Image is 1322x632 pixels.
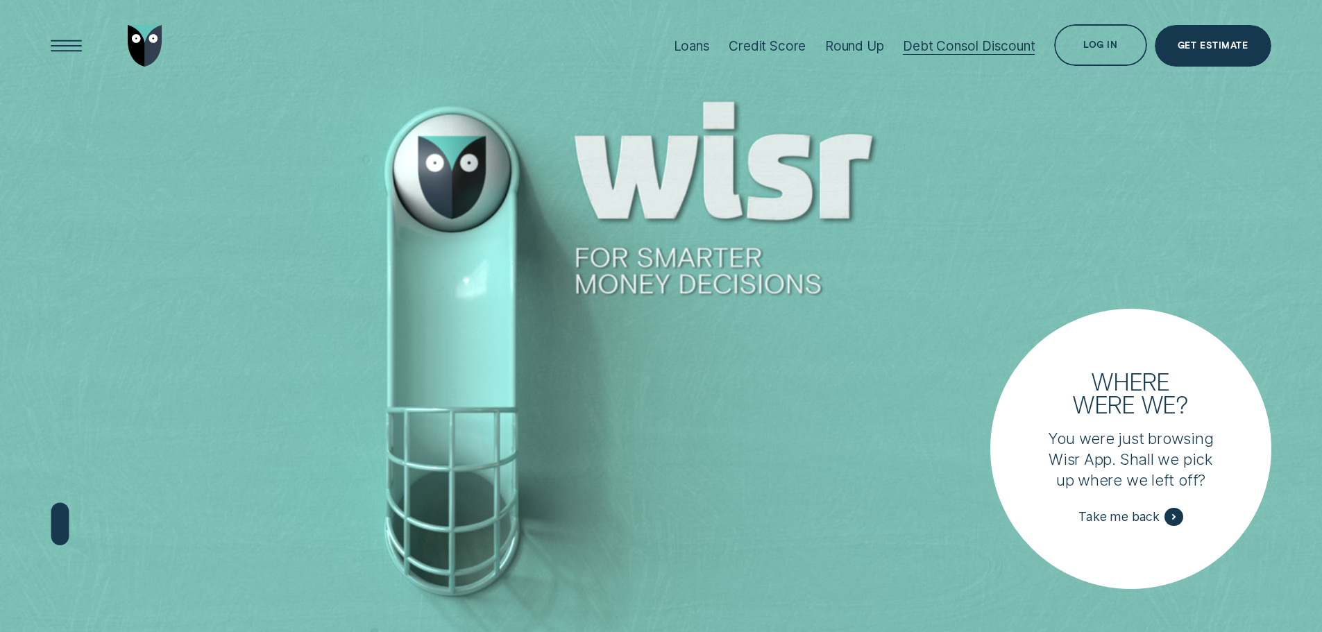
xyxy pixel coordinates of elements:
[903,38,1035,54] div: Debt Consol Discount
[674,38,710,54] div: Loans
[1054,24,1146,66] button: Log in
[990,309,1271,589] a: Where were we?You were just browsing Wisr App. Shall we pick up where we left off?Take me back
[1078,509,1160,524] span: Take me back
[128,25,162,67] img: Wisr
[1063,370,1199,416] h3: Where were we?
[825,38,884,54] div: Round Up
[46,25,87,67] button: Open Menu
[1155,25,1271,67] a: Get Estimate
[1038,428,1223,490] p: You were just browsing Wisr App. Shall we pick up where we left off?
[729,38,806,54] div: Credit Score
